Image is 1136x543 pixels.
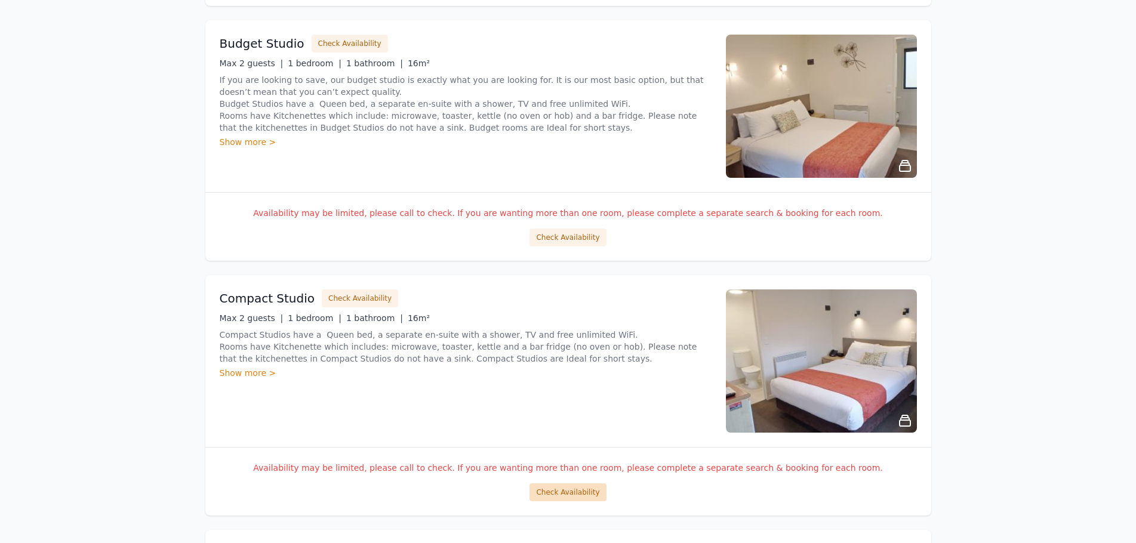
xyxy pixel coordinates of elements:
[220,367,712,379] div: Show more >
[220,329,712,365] p: Compact Studios have a Queen bed, a separate en-suite with a shower, TV and free unlimited WiFi. ...
[529,229,606,246] button: Check Availability
[288,58,341,68] span: 1 bedroom |
[220,290,315,307] h3: Compact Studio
[220,35,304,52] h3: Budget Studio
[220,462,917,474] p: Availability may be limited, please call to check. If you are wanting more than one room, please ...
[408,58,430,68] span: 16m²
[220,313,284,323] span: Max 2 guests |
[408,313,430,323] span: 16m²
[346,58,403,68] span: 1 bathroom |
[220,207,917,219] p: Availability may be limited, please call to check. If you are wanting more than one room, please ...
[220,136,712,148] div: Show more >
[220,74,712,134] p: If you are looking to save, our budget studio is exactly what you are looking for. It is our most...
[346,313,403,323] span: 1 bathroom |
[322,289,398,307] button: Check Availability
[529,483,606,501] button: Check Availability
[312,35,388,53] button: Check Availability
[288,313,341,323] span: 1 bedroom |
[220,58,284,68] span: Max 2 guests |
